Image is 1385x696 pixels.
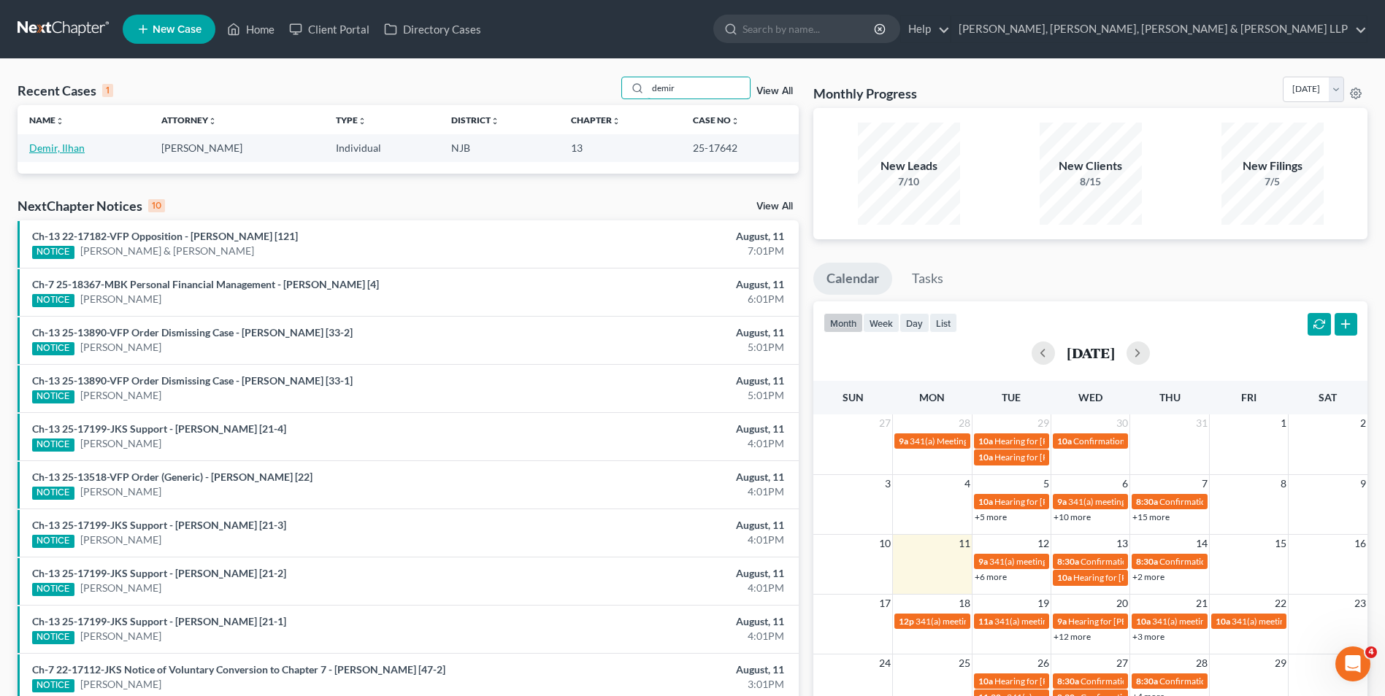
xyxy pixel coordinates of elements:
[336,115,367,125] a: Typeunfold_more
[693,115,740,125] a: Case Nounfold_more
[1353,535,1367,552] span: 16
[978,452,993,463] span: 10a
[80,581,161,595] a: [PERSON_NAME]
[32,583,74,596] div: NOTICE
[543,244,784,258] div: 7:01PM
[80,629,161,643] a: [PERSON_NAME]
[843,391,864,403] span: Sun
[1159,391,1181,403] span: Thu
[1036,654,1051,672] span: 26
[543,533,784,547] div: 4:01PM
[878,535,892,552] span: 10
[1073,572,1187,583] span: Hearing for [PERSON_NAME]
[756,86,793,96] a: View All
[80,388,161,403] a: [PERSON_NAME]
[1057,572,1072,583] span: 10a
[1279,475,1288,492] span: 8
[1159,676,1325,687] span: Confirmation hearing for [PERSON_NAME]
[32,246,74,259] div: NOTICE
[32,390,74,403] div: NOTICE
[1054,631,1091,642] a: +12 more
[153,24,202,35] span: New Case
[957,535,972,552] span: 11
[32,663,445,676] a: Ch-7 22-17112-JKS Notice of Voluntary Conversion to Chapter 7 - [PERSON_NAME] [47-2]
[1132,571,1165,582] a: +2 more
[1194,535,1209,552] span: 14
[543,484,784,499] div: 4:01PM
[18,197,165,214] div: NextChapter Notices
[1115,414,1129,432] span: 30
[1319,391,1337,403] span: Sat
[743,15,876,42] input: Search by name...
[1081,556,1246,567] span: Confirmation hearing for [PERSON_NAME]
[1136,496,1158,507] span: 8:30a
[80,677,161,692] a: [PERSON_NAME]
[220,16,282,42] a: Home
[957,654,972,672] span: 25
[543,388,784,403] div: 5:01PM
[648,77,750,98] input: Search by name...
[1057,436,1072,446] span: 10a
[543,374,784,388] div: August, 11
[571,115,621,125] a: Chapterunfold_more
[1068,496,1286,507] span: 341(a) meeting for [PERSON_NAME] & [PERSON_NAME]
[543,677,784,692] div: 3:01PM
[1115,535,1129,552] span: 13
[1121,475,1129,492] span: 6
[543,581,784,595] div: 4:01PM
[543,340,784,355] div: 5:01PM
[32,679,74,692] div: NOTICE
[440,134,559,161] td: NJB
[1216,616,1230,627] span: 10a
[543,229,784,244] div: August, 11
[975,571,1007,582] a: +6 more
[29,142,85,154] a: Demir, Ilhan
[32,342,74,355] div: NOTICE
[1036,595,1051,612] span: 19
[863,313,899,333] button: week
[978,676,993,687] span: 10a
[901,16,950,42] a: Help
[80,533,161,547] a: [PERSON_NAME]
[916,616,1056,627] span: 341(a) meeting for [PERSON_NAME]
[1081,676,1246,687] span: Confirmation hearing for [PERSON_NAME]
[543,518,784,533] div: August, 11
[1057,616,1067,627] span: 9a
[1068,616,1259,627] span: Hearing for [PERSON_NAME] & [PERSON_NAME]
[80,340,161,355] a: [PERSON_NAME]
[1036,414,1051,432] span: 29
[491,117,499,125] i: unfold_more
[32,535,74,548] div: NOTICE
[858,158,960,174] div: New Leads
[731,117,740,125] i: unfold_more
[1057,676,1079,687] span: 8:30a
[612,117,621,125] i: unfold_more
[994,496,1108,507] span: Hearing for [PERSON_NAME]
[148,199,165,212] div: 10
[32,519,286,531] a: Ch-13 25-17199-JKS Support - [PERSON_NAME] [21-3]
[18,82,113,99] div: Recent Cases
[32,487,74,500] div: NOTICE
[681,134,799,161] td: 25-17642
[1221,174,1324,189] div: 7/5
[994,452,1108,463] span: Hearing for [PERSON_NAME]
[543,436,784,451] div: 4:01PM
[543,566,784,581] div: August, 11
[543,614,784,629] div: August, 11
[32,326,353,339] a: Ch-13 25-13890-VFP Order Dismissing Case - [PERSON_NAME] [33-2]
[1159,496,1325,507] span: Confirmation hearing for [PERSON_NAME]
[324,134,439,161] td: Individual
[543,629,784,643] div: 4:01PM
[883,475,892,492] span: 3
[1359,414,1367,432] span: 2
[899,616,914,627] span: 12p
[1073,436,1239,446] span: Confirmation hearing for [PERSON_NAME]
[910,436,1051,446] span: 341(a) Meeting for [PERSON_NAME]
[102,84,113,97] div: 1
[1136,676,1158,687] span: 8:30a
[29,115,64,125] a: Nameunfold_more
[994,436,1108,446] span: Hearing for [PERSON_NAME]
[32,438,74,452] div: NOTICE
[1042,475,1051,492] span: 5
[975,511,1007,522] a: +5 more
